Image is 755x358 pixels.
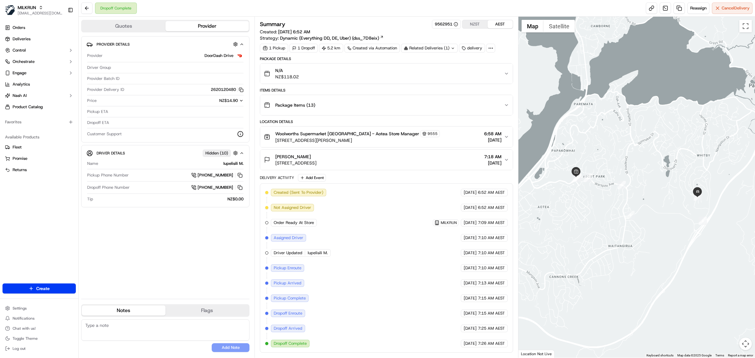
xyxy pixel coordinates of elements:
[584,174,592,182] div: 1
[478,295,505,301] span: 7:15 AM AEST
[97,151,125,156] span: Driver Details
[280,35,379,41] span: Dynamic (Everything DD, DE, Uber) (dss_7D8eix)
[13,59,35,64] span: Orchestrate
[478,326,505,331] span: 7:25 AM AEST
[260,35,384,41] div: Strategy:
[722,5,750,11] span: Cancel Delivery
[344,44,400,53] a: Created via Automation
[464,205,477,210] span: [DATE]
[298,174,326,182] button: Add Event
[739,338,752,350] button: Map camera controls
[87,39,244,49] button: Provider Details
[478,235,505,241] span: 7:10 AM AEST
[211,87,243,92] button: 2620120480
[274,310,302,316] span: Dropoff Enroute
[428,131,438,136] span: 9555
[260,64,513,84] button: N/ANZ$118.02
[13,167,27,173] span: Returns
[13,93,27,98] span: Nash AI
[87,185,130,190] span: Dropoff Phone Number
[274,280,301,286] span: Pickup Arrived
[618,181,626,189] div: 4
[13,144,22,150] span: Fleet
[198,172,233,178] span: [PHONE_NUMBER]
[260,126,513,147] button: Woolworths Supermarket [GEOGRAPHIC_DATA] - Aotea Store Manager9555[STREET_ADDRESS][PERSON_NAME]6:...
[464,295,477,301] span: [DATE]
[205,150,228,156] span: Hidden ( 10 )
[478,265,505,271] span: 7:10 AM AEST
[289,44,318,53] div: 1 Dropoff
[36,285,50,292] span: Create
[626,211,635,219] div: 5
[236,52,243,59] img: doordash_logo_v2.png
[96,196,243,202] div: NZ$0.00
[3,304,76,313] button: Settings
[260,95,513,115] button: Package Items (13)
[520,350,541,358] a: Open this area in Google Maps (opens a new window)
[484,160,501,166] span: [DATE]
[165,305,249,316] button: Flags
[260,150,513,170] button: [PERSON_NAME][STREET_ADDRESS]7:18 AM[DATE]
[87,53,103,59] span: Provider
[435,21,458,27] div: 9562951
[275,74,299,80] span: NZ$118.02
[3,154,76,164] button: Promise
[478,205,505,210] span: 6:52 AM AEST
[275,102,315,108] span: Package Items ( 13 )
[87,161,98,166] span: Name
[191,184,243,191] a: [PHONE_NUMBER]
[544,20,575,32] button: Show satellite imagery
[739,20,752,32] button: Toggle fullscreen view
[82,305,165,316] button: Notes
[13,326,36,331] span: Chat with us!
[87,196,93,202] span: Tip
[464,220,477,226] span: [DATE]
[3,68,76,78] button: Engage
[260,29,310,35] span: Created:
[646,353,674,358] button: Keyboard shortcuts
[520,350,541,358] img: Google
[573,174,581,182] div: 2
[18,4,36,11] span: MILKRUN
[464,250,477,256] span: [DATE]
[728,354,753,357] a: Report a map error
[274,250,302,256] span: Driver Updated
[5,144,73,150] a: Fleet
[518,350,555,358] div: Location Not Live
[219,98,238,103] span: NZ$14.90
[13,316,35,321] span: Notifications
[3,79,76,89] a: Analytics
[522,20,544,32] button: Show street map
[280,35,384,41] a: Dynamic (Everything DD, DE, Uber) (dss_7D8eix)
[5,167,73,173] a: Returns
[3,23,76,33] a: Orders
[3,324,76,333] button: Chat with us!
[13,70,26,76] span: Engage
[464,341,477,346] span: [DATE]
[275,154,311,160] span: [PERSON_NAME]
[87,65,111,70] span: Driver Group
[3,45,76,55] button: Control
[464,310,477,316] span: [DATE]
[13,346,25,351] span: Log out
[3,334,76,343] button: Toggle Theme
[308,250,328,256] span: Iupelisili M.
[478,280,505,286] span: 7:13 AM AEST
[3,102,76,112] a: Product Catalog
[87,131,122,137] span: Customer Support
[478,250,505,256] span: 7:10 AM AEST
[13,336,38,341] span: Toggle Theme
[278,29,310,35] span: [DATE] 6:52 AM
[188,98,243,103] button: NZ$14.90
[97,42,130,47] span: Provider Details
[3,3,65,18] button: MILKRUNMILKRUN[EMAIL_ADDRESS][DOMAIN_NAME]
[484,154,501,160] span: 7:18 AM
[87,172,129,178] span: Pickup Phone Number
[464,235,477,241] span: [DATE]
[13,104,43,110] span: Product Catalog
[274,295,306,301] span: Pickup Complete
[191,172,243,179] button: [PHONE_NUMBER]
[488,20,513,28] button: AEST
